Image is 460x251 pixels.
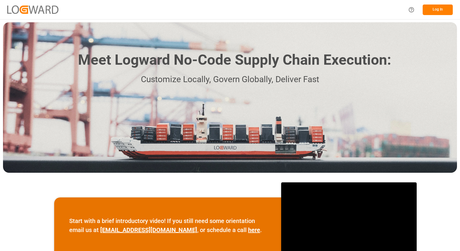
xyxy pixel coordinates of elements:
[100,226,197,234] a: [EMAIL_ADDRESS][DOMAIN_NAME]
[69,73,391,86] p: Customize Locally, Govern Globally, Deliver Fast
[69,216,266,234] p: Start with a brief introductory video! If you still need some orientation email us at , or schedu...
[78,49,391,71] h1: Meet Logward No-Code Supply Chain Execution:
[7,5,58,14] img: Logward_new_orange.png
[248,226,260,234] a: here
[405,3,418,17] button: Help Center
[423,5,453,15] button: Log In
